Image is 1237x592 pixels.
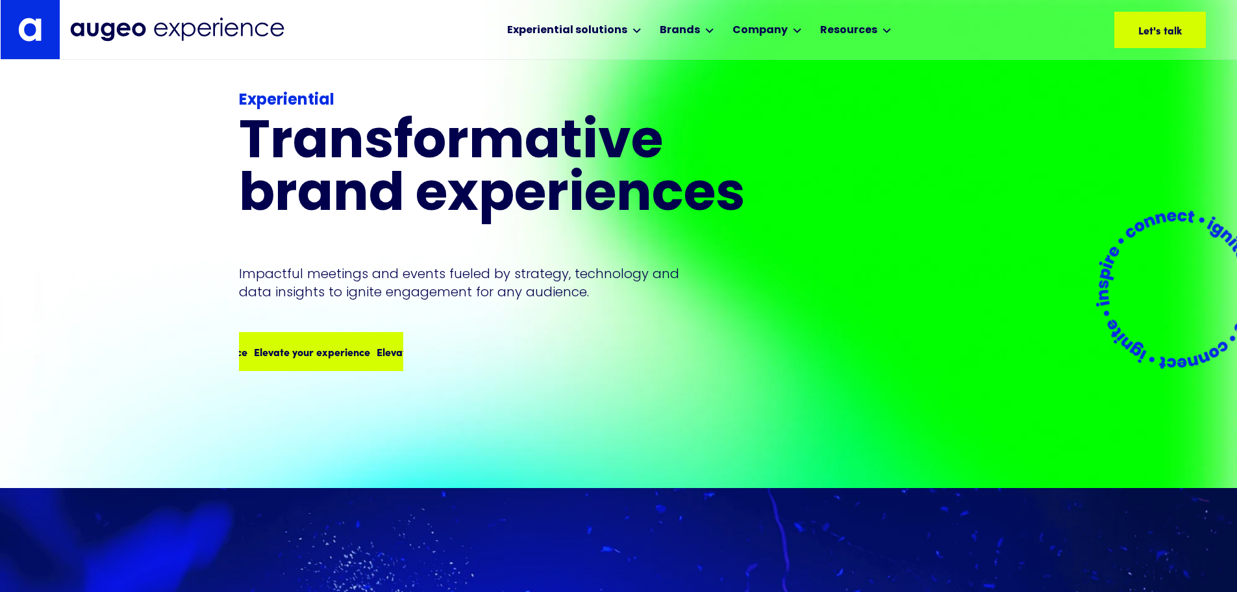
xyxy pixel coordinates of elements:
[129,344,245,359] div: Elevate your experience
[1114,12,1206,48] a: Let's talk
[18,18,42,42] img: Augeo's "a" monogram decorative logo in white.
[732,23,788,38] div: Company
[239,264,686,301] p: Impactful meetings and events fueled by strategy, technology and data insights to ignite engageme...
[251,344,368,359] div: Elevate your experience
[374,344,490,359] div: Elevate your experience
[239,89,800,112] div: Experiential
[239,332,403,371] a: Elevate your experienceElevate your experienceElevate your experience
[820,23,877,38] div: Resources
[70,18,284,42] img: Augeo Experience business unit full logo in midnight blue.
[239,118,800,223] h1: Transformative brand experiences
[507,23,627,38] div: Experiential solutions
[660,23,700,38] div: Brands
